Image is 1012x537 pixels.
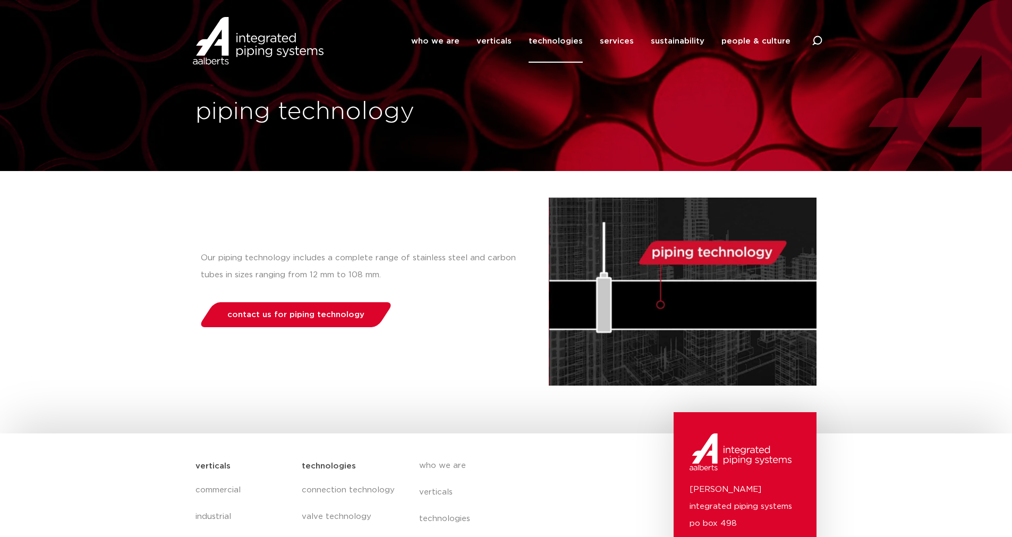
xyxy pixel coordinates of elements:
[419,479,614,506] a: verticals
[721,20,790,63] a: people & culture
[419,453,614,479] a: who we are
[529,20,583,63] a: technologies
[195,477,292,504] a: commercial
[195,504,292,530] a: industrial
[195,458,231,475] h5: verticals
[201,250,528,284] p: Our piping technology includes a complete range of stainless steel and carbon tubes in sizes rang...
[302,477,397,504] a: connection technology
[198,302,394,327] a: contact us for piping technology
[302,504,397,530] a: valve technology
[651,20,704,63] a: sustainability
[477,20,512,63] a: verticals
[411,20,790,63] nav: Menu
[227,311,364,319] span: contact us for piping technology
[411,20,460,63] a: who we are
[302,458,356,475] h5: technologies
[419,506,614,532] a: technologies
[600,20,634,63] a: services
[195,95,501,129] h1: piping technology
